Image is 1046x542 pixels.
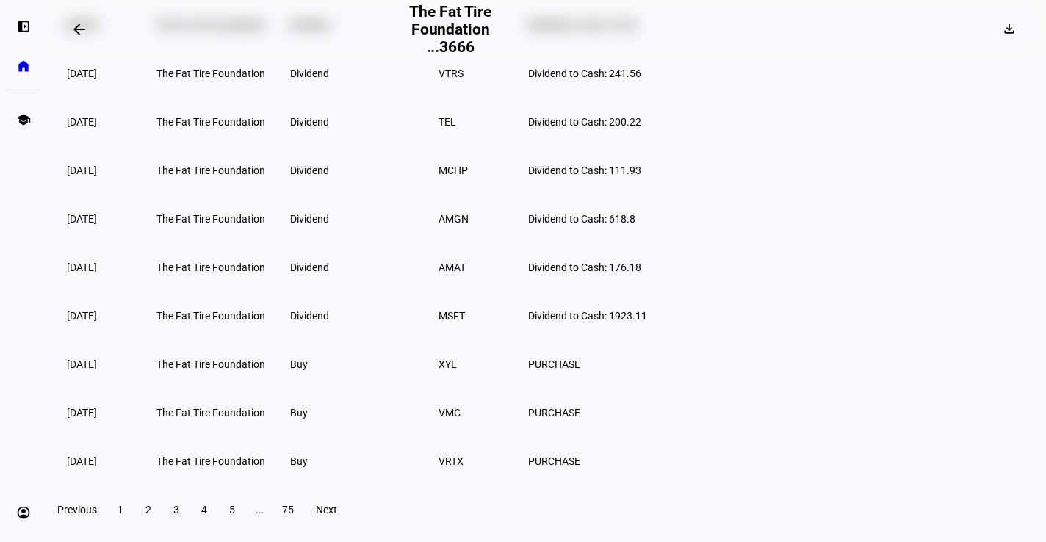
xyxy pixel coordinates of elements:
[290,455,308,467] span: Buy
[156,116,265,128] span: The Fat Tire Foundation
[16,59,31,73] eth-mat-symbol: home
[528,261,641,273] span: Dividend to Cash: 176.18
[290,407,308,419] span: Buy
[439,68,464,79] span: VTRS
[173,504,179,516] span: 3
[290,310,329,322] span: Dividend
[256,504,264,516] span: ...
[439,213,469,225] span: AMGN
[9,51,38,81] a: home
[66,389,154,436] td: [DATE]
[66,195,154,242] td: [DATE]
[66,50,154,97] td: [DATE]
[528,358,580,370] span: PURCHASE
[303,495,350,524] button: Next
[71,21,88,38] mat-icon: arrow_backwards
[290,116,329,128] span: Dividend
[219,495,245,524] button: 5
[528,407,580,419] span: PURCHASE
[66,341,154,388] td: [DATE]
[290,165,329,176] span: Dividend
[386,3,515,56] h2: The Fat Tire Foundation ...3666
[282,504,294,516] span: 75
[156,213,265,225] span: The Fat Tire Foundation
[290,68,329,79] span: Dividend
[439,310,465,322] span: MSFT
[439,116,456,128] span: TEL
[156,261,265,273] span: The Fat Tire Foundation
[439,358,457,370] span: XYL
[66,438,154,485] td: [DATE]
[156,68,265,79] span: The Fat Tire Foundation
[156,165,265,176] span: The Fat Tire Foundation
[528,455,580,467] span: PURCHASE
[135,495,162,524] button: 2
[439,407,461,419] span: VMC
[439,165,468,176] span: MCHP
[439,261,466,273] span: AMAT
[156,358,265,370] span: The Fat Tire Foundation
[66,292,154,339] td: [DATE]
[16,505,31,520] eth-mat-symbol: account_circle
[66,98,154,145] td: [DATE]
[247,495,273,524] button: ...
[290,358,308,370] span: Buy
[528,310,647,322] span: Dividend to Cash: 1923.11
[528,68,641,79] span: Dividend to Cash: 241.56
[1002,21,1017,36] mat-icon: download
[66,244,154,291] td: [DATE]
[229,504,235,516] span: 5
[145,504,151,516] span: 2
[201,504,207,516] span: 4
[156,310,265,322] span: The Fat Tire Foundation
[439,455,464,467] span: VRTX
[528,213,635,225] span: Dividend to Cash: 618.8
[163,495,190,524] button: 3
[528,165,641,176] span: Dividend to Cash: 111.93
[16,112,31,127] eth-mat-symbol: school
[290,213,329,225] span: Dividend
[16,19,31,34] eth-mat-symbol: left_panel_open
[156,455,265,467] span: The Fat Tire Foundation
[290,261,329,273] span: Dividend
[191,495,217,524] button: 4
[275,495,301,524] button: 75
[316,504,337,516] span: Next
[66,147,154,194] td: [DATE]
[528,116,641,128] span: Dividend to Cash: 200.22
[156,407,265,419] span: The Fat Tire Foundation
